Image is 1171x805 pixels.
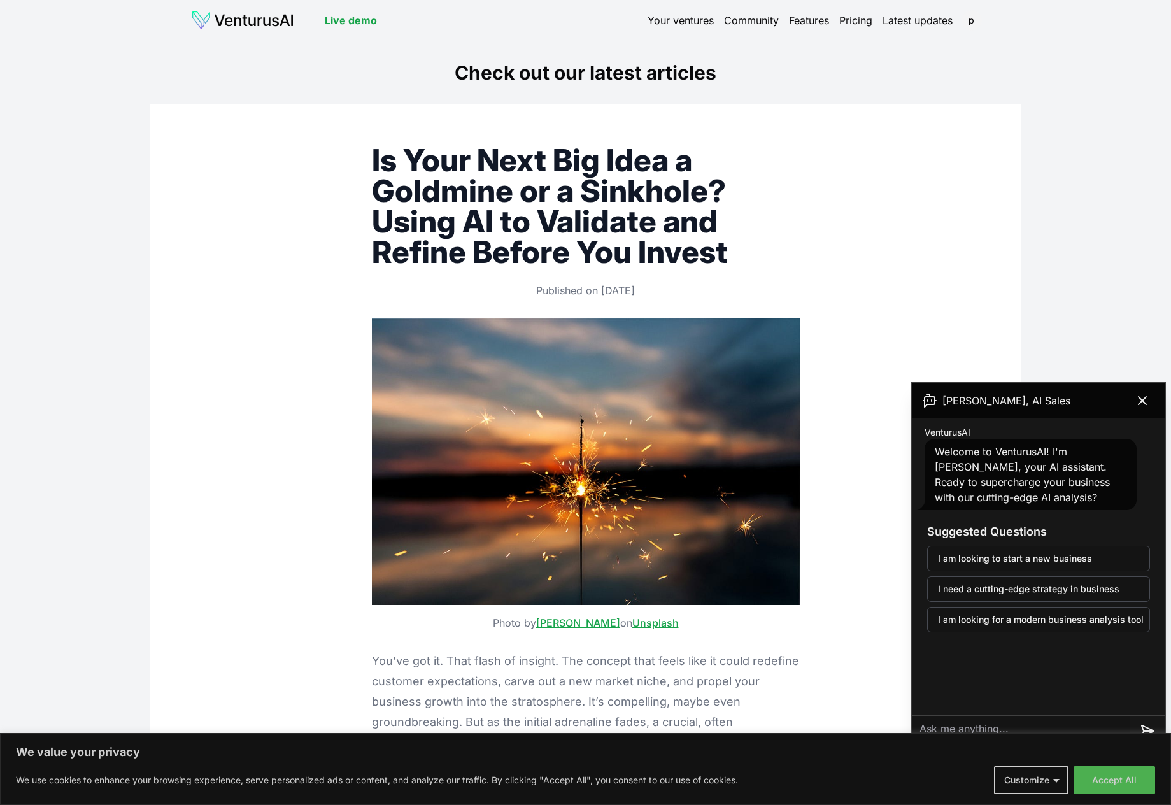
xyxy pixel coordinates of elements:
p: You’ve got it. That flash of insight. The concept that feels like it could redefine customer expe... [372,651,800,773]
a: Features [789,13,829,28]
span: Welcome to VenturusAI! I'm [PERSON_NAME], your AI assistant. Ready to supercharge your business w... [935,445,1110,504]
button: I am looking to start a new business [927,546,1150,571]
p: Published on [372,283,800,298]
a: [PERSON_NAME] [536,616,620,629]
span: p [962,10,982,31]
h3: Suggested Questions [927,523,1150,541]
h1: Check out our latest articles [150,61,1021,84]
a: Pricing [839,13,872,28]
h1: Is Your Next Big Idea a Goldmine or a Sinkhole? Using AI to Validate and Refine Before You Invest [372,145,800,267]
p: We value your privacy [16,744,1155,760]
a: Your ventures [648,13,714,28]
button: I am looking for a modern business analysis tool [927,607,1150,632]
button: p [963,11,981,29]
button: Customize [994,766,1068,794]
a: Community [724,13,779,28]
button: Accept All [1074,766,1155,794]
time: 4/24/2025 [601,284,635,297]
span: VenturusAI [925,426,970,439]
a: Latest updates [883,13,953,28]
img: logo [191,10,294,31]
a: Unsplash [632,616,679,629]
span: [PERSON_NAME], AI Sales [942,393,1070,408]
button: I need a cutting-edge strategy in business [927,576,1150,602]
figcaption: Photo by on [372,615,800,630]
p: We use cookies to enhance your browsing experience, serve personalized ads or content, and analyz... [16,773,738,788]
a: Live demo [325,13,377,28]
